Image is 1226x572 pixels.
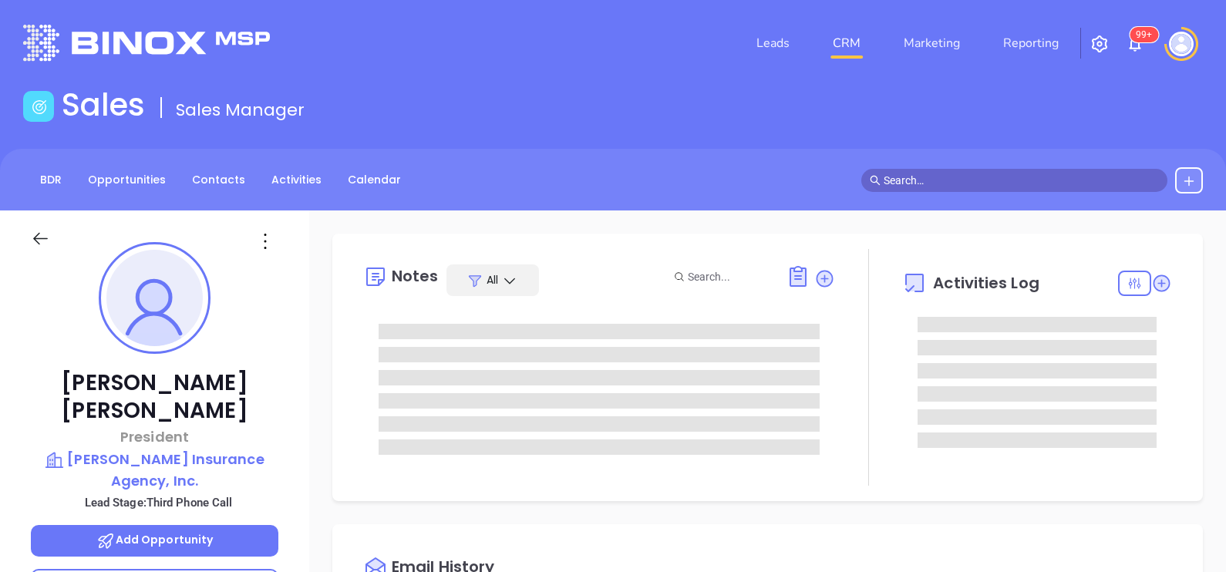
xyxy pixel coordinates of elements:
[487,272,498,288] span: All
[39,493,278,513] p: Lead Stage: Third Phone Call
[96,532,214,547] span: Add Opportunity
[338,167,410,193] a: Calendar
[176,98,305,122] span: Sales Manager
[1130,27,1158,42] sup: 100
[1090,35,1109,53] img: iconSetting
[31,449,278,491] a: [PERSON_NAME] Insurance Agency, Inc.
[23,25,270,61] img: logo
[392,268,439,284] div: Notes
[750,28,796,59] a: Leads
[31,167,71,193] a: BDR
[827,28,867,59] a: CRM
[31,426,278,447] p: President
[1126,35,1144,53] img: iconNotification
[933,275,1039,291] span: Activities Log
[688,268,770,285] input: Search...
[31,369,278,425] p: [PERSON_NAME] [PERSON_NAME]
[1169,32,1194,56] img: user
[997,28,1065,59] a: Reporting
[62,86,145,123] h1: Sales
[898,28,966,59] a: Marketing
[79,167,175,193] a: Opportunities
[106,250,203,346] img: profile-user
[884,172,1160,189] input: Search…
[870,175,881,186] span: search
[262,167,331,193] a: Activities
[183,167,254,193] a: Contacts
